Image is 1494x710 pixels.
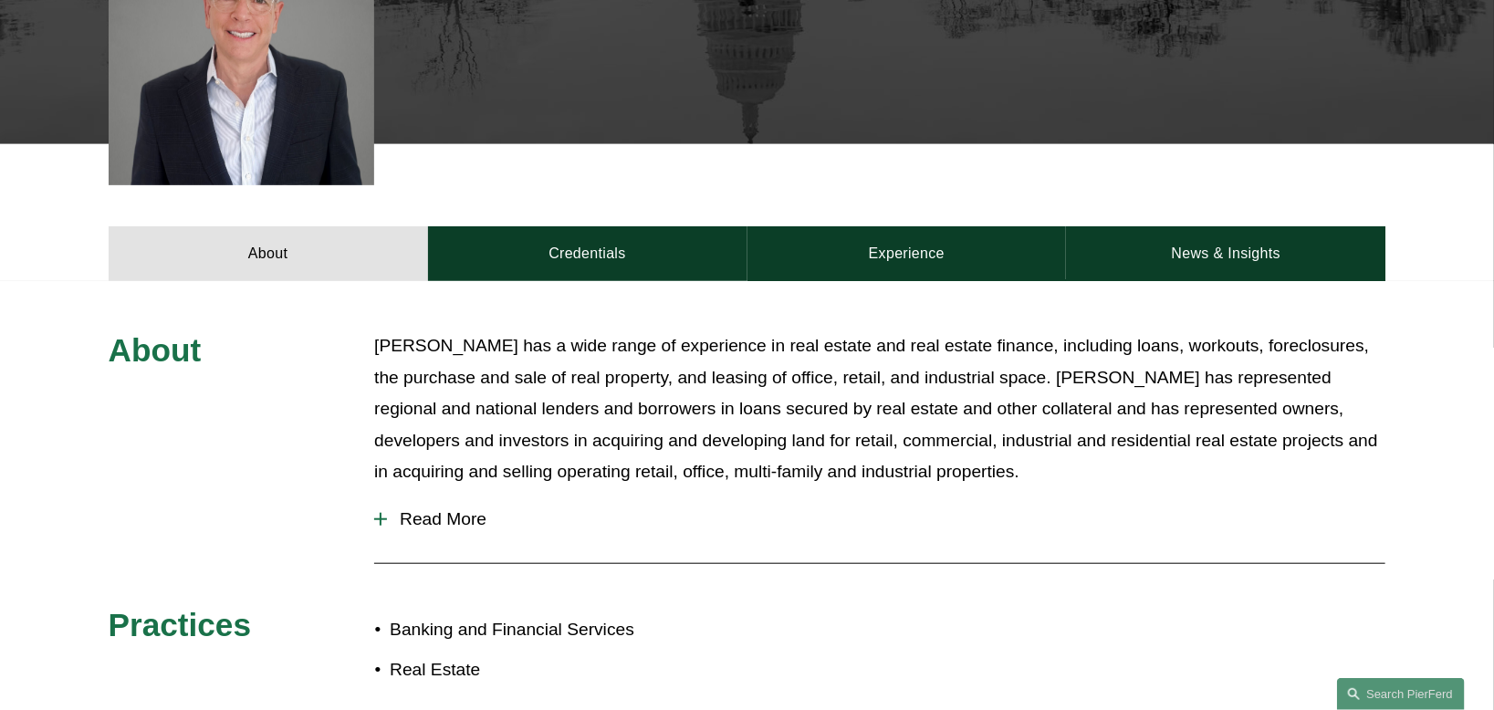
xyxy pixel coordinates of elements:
p: Banking and Financial Services [390,614,747,646]
a: Experience [747,226,1067,281]
span: Read More [387,509,1385,529]
a: Search this site [1337,678,1465,710]
a: About [109,226,428,281]
a: Credentials [428,226,747,281]
a: News & Insights [1066,226,1385,281]
p: Real Estate [390,654,747,686]
span: About [109,332,202,368]
button: Read More [374,496,1385,543]
span: Practices [109,607,252,642]
p: [PERSON_NAME] has a wide range of experience in real estate and real estate finance, including lo... [374,330,1385,488]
